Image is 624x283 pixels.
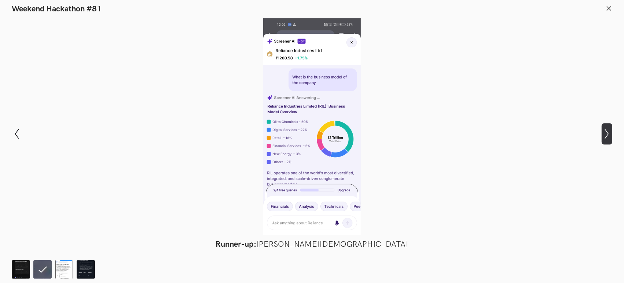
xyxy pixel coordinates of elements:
[77,260,95,279] img: Screener_AI.png
[12,4,102,14] h1: Weekend Hackathon #81
[92,239,532,249] figcaption: [PERSON_NAME][DEMOGRAPHIC_DATA]
[12,260,30,279] img: Screener.png
[55,260,73,279] img: screener_AI.jpg
[216,239,257,249] strong: Runner-up:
